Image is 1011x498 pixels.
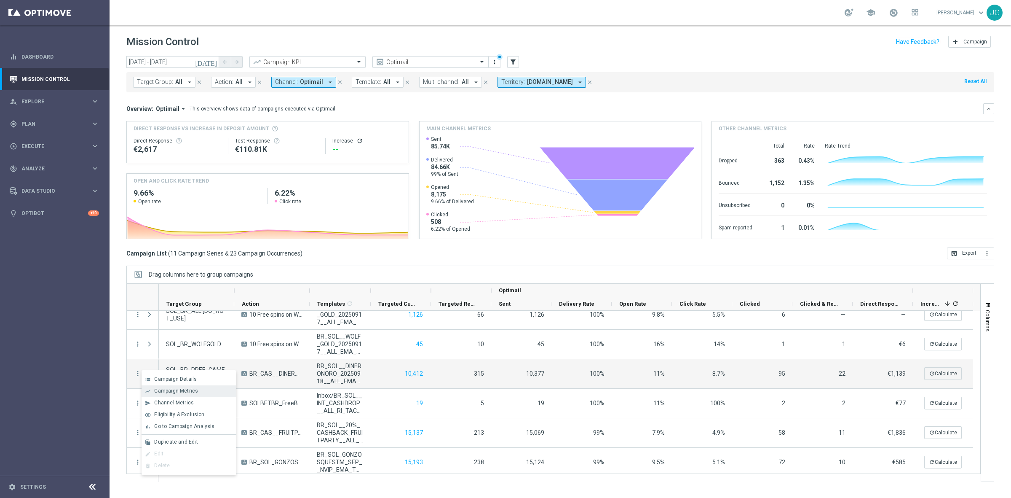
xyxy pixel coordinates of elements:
div: Execute [10,143,91,150]
i: close [337,79,343,85]
i: more_vert [984,250,990,257]
span: Open Rate = Opened / Delivered [653,341,665,347]
i: refresh [929,371,935,377]
i: [DATE] [195,58,218,66]
i: send [145,400,151,406]
div: There are unsaved changes [497,54,503,60]
button: Action: All arrow_drop_down [211,77,256,88]
div: Test Response [235,137,319,144]
button: arrow_forward [231,56,243,68]
i: show_chart [145,388,151,394]
span: A [241,401,247,406]
div: Row Groups [149,271,253,278]
span: 99% of Sent [431,171,458,178]
i: file_copy [145,439,151,445]
div: Press SPACE to select this row. [159,448,973,477]
span: Channel: [275,78,298,86]
i: close [404,79,410,85]
button: close [256,78,263,87]
div: Direct Response [134,137,221,144]
button: arrow_back [219,56,231,68]
span: Action: [215,78,233,86]
i: refresh [929,430,935,436]
i: open_in_browser [951,250,958,257]
button: add Campaign [948,36,991,48]
i: refresh [929,312,935,318]
span: A [241,460,247,465]
div: Optibot [10,202,99,224]
button: more_vert [134,311,142,318]
i: arrow_drop_down [179,105,187,113]
button: Target Group: All arrow_drop_down [133,77,195,88]
span: Clicked [740,301,760,307]
button: more_vert [980,248,994,259]
span: Territory: [501,78,525,86]
span: ( [168,250,170,257]
i: keyboard_arrow_down [986,106,992,112]
button: list Campaign Details [142,374,236,385]
span: Click Rate = Clicked / Opened [710,400,725,406]
span: 66 [477,311,484,318]
span: Direct Response VS Increase In Deposit Amount [134,125,269,132]
span: BR_SOL__DINERONORO_20250918__ALL_EMA_TAC_GM [317,362,364,385]
span: €1,139 [888,370,906,377]
i: close [483,79,489,85]
h2: 6.22% [275,188,402,198]
i: arrow_drop_down [576,78,584,86]
span: Click Rate = Clicked / Opened [712,311,725,318]
button: Mission Control [9,76,99,83]
span: 85.74K [431,143,450,150]
div: Press SPACE to select this row. [127,389,159,418]
div: 0.01% [794,220,815,234]
button: 15,137 [404,428,424,438]
span: 9.66% of Delivered [431,198,474,205]
span: 10 Free spins on Wolf Gold [249,311,302,318]
button: equalizer Dashboard [9,54,99,60]
span: All [383,78,390,86]
h2: 9.66% [134,188,261,198]
button: refreshCalculate [924,426,962,439]
span: Target Group: [137,78,173,86]
i: close [257,79,262,85]
button: play_circle_outline Execute keyboard_arrow_right [9,143,99,150]
span: Delivery Rate [559,301,594,307]
span: Campaign [963,39,987,45]
span: Click Rate = Clicked / Opened [714,341,725,347]
h4: Main channel metrics [426,125,491,132]
i: add [952,38,959,45]
div: Press SPACE to select this row. [127,330,159,359]
span: Targeted Customers [378,301,417,307]
span: All [462,78,469,86]
span: Target Group [166,301,202,307]
ng-select: Campaign KPI [249,56,366,68]
button: track_changes Analyze keyboard_arrow_right [9,165,99,172]
button: more_vert [490,57,499,67]
span: Template: [356,78,381,86]
div: Dropped [719,153,752,167]
a: [PERSON_NAME]keyboard_arrow_down [936,6,987,19]
div: Press SPACE to select this row. [127,300,159,330]
span: Duplicate and Edit [154,439,198,445]
i: keyboard_arrow_right [91,164,99,172]
span: ) [300,250,302,257]
button: close [404,78,411,87]
div: Data Studio keyboard_arrow_right [9,188,99,194]
multiple-options-button: Export to CSV [947,250,994,256]
button: close [195,78,203,87]
i: arrow_drop_down [394,78,401,86]
span: BR_SOL__WOLF_GOLD_20250917__ALL_EMA_TAC_GM [317,333,364,355]
button: show_chart Campaign Metrics [142,385,236,397]
span: 6.22% of Opened [431,226,470,232]
span: Targeted Responders [439,301,477,307]
span: Action [242,301,259,307]
span: Explore [21,99,91,104]
button: file_copy Duplicate and Edit [142,436,236,448]
span: 22 [839,370,845,377]
div: Total [762,143,784,149]
i: more_vert [134,340,142,348]
span: Optimail [499,287,521,293]
button: bar_chart Go to Campaign Analysis [142,421,236,433]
